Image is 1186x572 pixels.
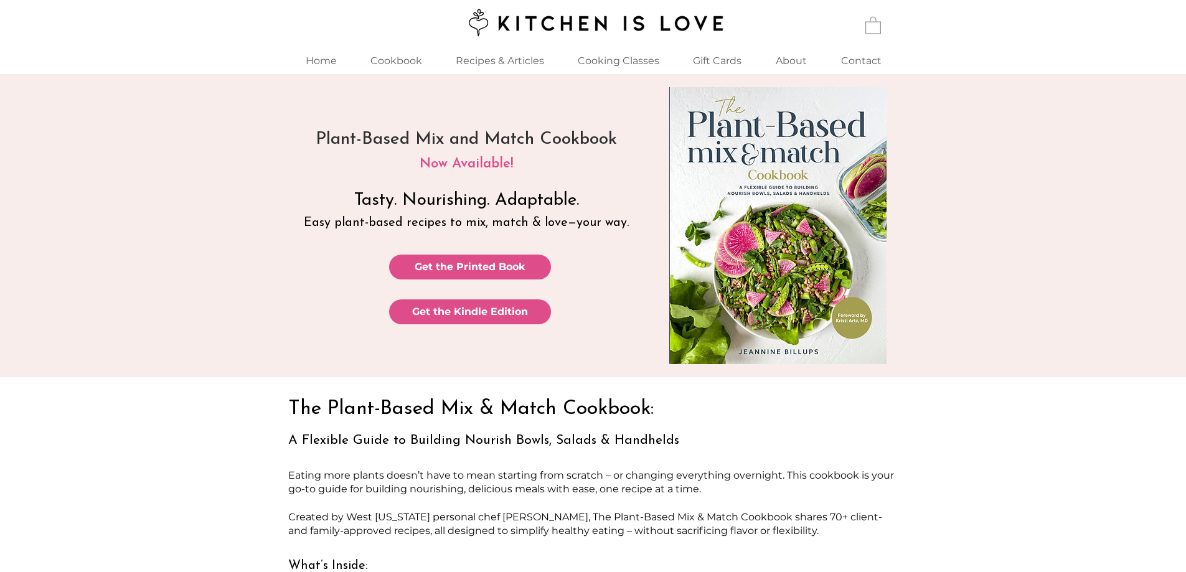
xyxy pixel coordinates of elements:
[420,157,513,171] span: Now Available!
[687,47,748,74] p: Gift Cards
[288,469,894,495] span: Eating more plants doesn’t have to mean starting from scratch – or changing everything overnight....
[389,255,551,279] a: Get the Printed Book
[288,434,679,447] span: A Flexible Guide to Building Nourish Bowls, Salads & Handhelds
[769,47,813,74] p: About
[759,47,824,74] a: About
[316,131,617,148] span: Plant-Based Mix and Match Cookbook
[835,47,888,74] p: Contact
[288,47,898,74] nav: Site
[299,47,343,74] p: Home
[288,511,882,537] span: Created by West [US_STATE] personal chef [PERSON_NAME], The Plant-Based Mix & Match Cookbook shar...
[389,299,551,324] a: Get the Kindle Edition
[460,7,726,38] img: Kitchen is Love logo
[304,217,629,229] span: Easy plant-based recipes to mix, match & love—your way.
[562,47,676,74] div: Cooking Classes
[676,47,759,74] a: Gift Cards
[288,560,368,572] span: What’s Inside:
[449,47,550,74] p: Recipes & Articles
[354,192,579,209] span: Tasty. Nourishing. Adaptable.​
[824,47,898,74] a: Contact
[415,260,525,274] span: Get the Printed Book
[364,47,428,74] p: Cookbook
[288,47,354,74] a: Home
[412,305,528,319] span: Get the Kindle Edition
[288,399,654,419] span: The Plant-Based Mix & Match Cookbook:
[669,87,887,364] img: plant-based-mix-match-cookbook-cover-web.jpg
[572,47,666,74] p: Cooking Classes
[439,47,562,74] a: Recipes & Articles
[354,47,439,74] a: Cookbook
